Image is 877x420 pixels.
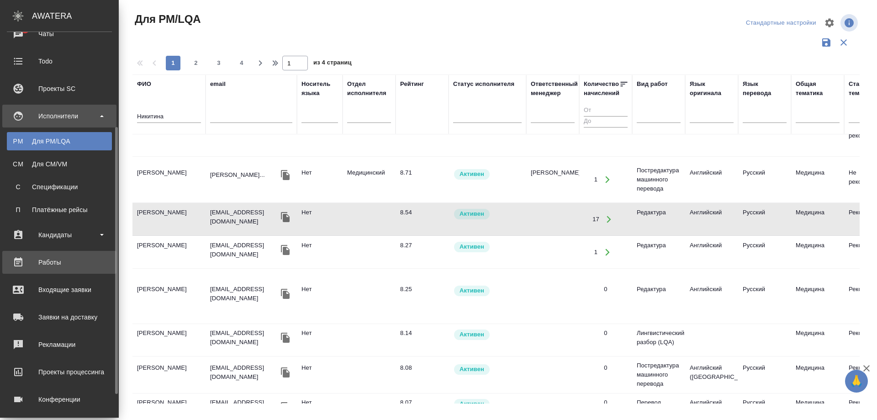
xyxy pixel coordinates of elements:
a: Заявки на доставку [2,306,116,329]
div: Платёжные рейсы [11,205,107,214]
td: Английский ([GEOGRAPHIC_DATA]) [685,359,738,391]
td: Постредактура машинного перевода [632,161,685,198]
td: Медицина [791,324,844,356]
p: [EMAIL_ADDRESS][DOMAIN_NAME] [210,241,279,259]
td: Нет [297,359,343,391]
td: Медицинский [343,164,396,196]
td: Нет [297,236,343,268]
button: Скопировать [279,366,292,379]
div: 0 [604,363,607,372]
span: 4 [234,58,249,68]
div: Рейтинг [400,80,424,89]
p: [EMAIL_ADDRESS][DOMAIN_NAME] [210,285,279,303]
p: Активен [460,242,484,251]
div: Проекты SC [7,82,112,96]
p: [EMAIL_ADDRESS][DOMAIN_NAME] [210,208,279,226]
a: Конференции [2,388,116,411]
div: Для PM/LQA [11,137,107,146]
div: Рядовой исполнитель: назначай с учетом рейтинга [453,285,522,297]
td: Медицина [791,203,844,235]
td: Нет [297,324,343,356]
span: 3 [211,58,226,68]
div: Вид работ [637,80,668,89]
p: Активен [460,209,484,218]
p: [EMAIL_ADDRESS][DOMAIN_NAME] [210,398,279,416]
div: Спецификации [11,182,107,191]
a: Рекламации [2,333,116,356]
span: Посмотреть информацию [840,14,860,32]
button: Открыть работы [598,243,617,261]
button: 4 [234,56,249,70]
a: PMДля PM/LQA [7,132,112,150]
div: Кандидаты [7,228,112,242]
td: Английский [685,236,738,268]
div: ФИО [137,80,151,89]
p: Активен [460,399,484,409]
td: Русский [738,164,791,196]
div: Рекламации [7,338,112,351]
button: 2 [189,56,203,70]
a: Проекты процессинга [2,361,116,383]
td: Постредактура машинного перевода [632,356,685,393]
td: Русский [738,280,791,312]
div: Рядовой исполнитель: назначай с учетом рейтинга [453,208,522,220]
td: Английский [685,280,738,312]
a: 2Чаты [2,22,116,45]
div: Рядовой исполнитель: назначай с учетом рейтинга [453,241,522,253]
div: Носитель языка [301,80,338,98]
button: Скопировать [279,400,292,414]
input: До [584,116,628,128]
span: из 4 страниц [313,57,352,70]
span: 2 [189,58,203,68]
div: 0 [604,285,607,294]
td: Медицина [791,164,844,196]
td: Редактура [632,280,685,312]
p: [PERSON_NAME]... [210,170,265,180]
div: Работы [7,255,112,269]
div: Конференции [7,393,112,406]
div: Входящие заявки [7,283,112,297]
div: Количество начислений [584,80,619,98]
div: Язык перевода [743,80,787,98]
div: Чаты [7,27,112,41]
td: [PERSON_NAME] [132,203,206,235]
div: email [210,80,226,89]
div: Рядовой исполнитель: назначай с учетом рейтинга [453,168,522,181]
button: Открыть работы [598,170,617,189]
div: перевод хороший. Желательно использовать переводчика с редактором, но для несложных заказов возмо... [400,363,444,372]
div: 17 [592,215,599,224]
a: Работы [2,251,116,274]
p: Активен [460,365,484,374]
div: Общая тематика [796,80,840,98]
p: Активен [460,330,484,339]
div: Todo [7,54,112,68]
div: перевод отличный. Редактура не нужна, корректор/ приемка по качеству может быть нужна [400,208,444,217]
p: [EMAIL_ADDRESS][DOMAIN_NAME] [210,363,279,382]
td: Редактура [632,236,685,268]
td: [PERSON_NAME] [132,359,206,391]
div: Рядовой исполнитель: назначай с учетом рейтинга [453,363,522,376]
td: Нет [297,164,343,196]
span: 🙏 [849,372,864,391]
button: Скопировать [279,168,292,182]
span: Настроить таблицу [819,12,840,34]
div: Заявки на доставку [7,310,112,324]
p: Активен [460,170,484,179]
div: Проекты процессинга [7,365,112,379]
button: Открыть работы [600,210,618,229]
td: Редактура [632,203,685,235]
div: перевод хороший. Желательно использовать переводчика с редактором, но для несложных заказов возмо... [400,241,444,250]
button: 🙏 [845,370,868,393]
td: [PERSON_NAME] [132,236,206,268]
div: 1 [594,248,597,257]
button: Скопировать [279,210,292,224]
td: [PERSON_NAME] [132,324,206,356]
div: перевод хороший. Желательно использовать переводчика с редактором, но для несложных заказов возмо... [400,329,444,338]
a: Проекты SC [2,77,116,100]
td: Русский [738,203,791,235]
td: Английский [685,164,738,196]
td: Медицина [791,280,844,312]
button: Скопировать [279,243,292,257]
input: От [584,105,628,117]
div: 0 [604,398,607,407]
